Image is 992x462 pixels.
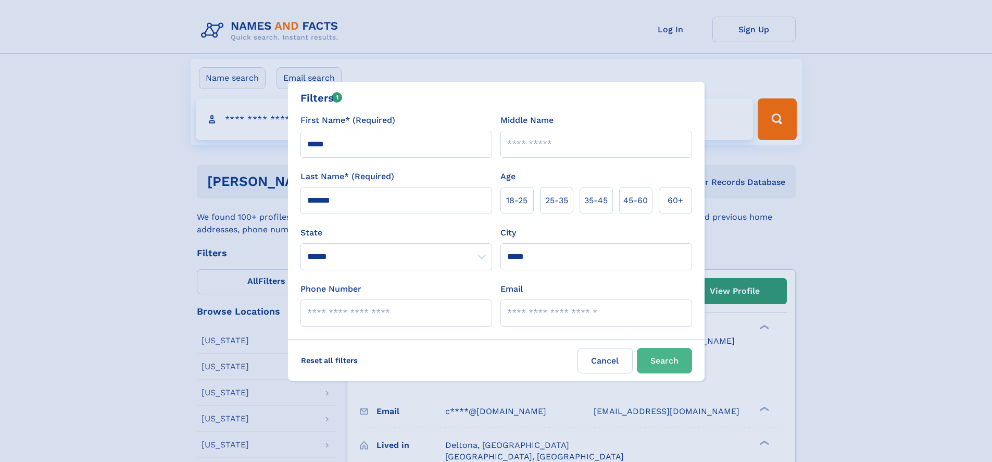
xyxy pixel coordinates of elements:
[300,227,492,239] label: State
[300,90,343,106] div: Filters
[500,283,523,295] label: Email
[637,348,692,373] button: Search
[294,348,365,373] label: Reset all filters
[500,170,516,183] label: Age
[300,170,394,183] label: Last Name* (Required)
[500,114,554,127] label: Middle Name
[500,227,516,239] label: City
[623,194,648,207] span: 45‑60
[668,194,683,207] span: 60+
[300,114,395,127] label: First Name* (Required)
[506,194,528,207] span: 18‑25
[584,194,608,207] span: 35‑45
[300,283,361,295] label: Phone Number
[577,348,633,373] label: Cancel
[545,194,568,207] span: 25‑35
